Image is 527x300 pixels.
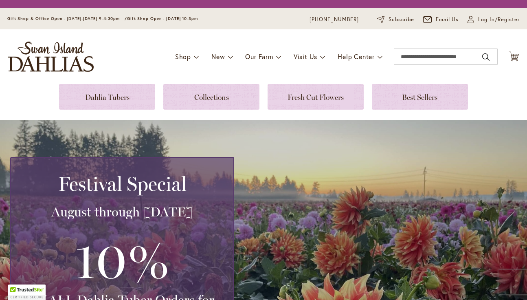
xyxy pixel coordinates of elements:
[389,15,414,24] span: Subscribe
[468,15,520,24] a: Log In/Register
[21,172,224,195] h2: Festival Special
[338,52,375,61] span: Help Center
[8,42,94,72] a: store logo
[245,52,273,61] span: Our Farm
[211,52,225,61] span: New
[127,16,198,21] span: Gift Shop Open - [DATE] 10-3pm
[7,16,127,21] span: Gift Shop & Office Open - [DATE]-[DATE] 9-4:30pm /
[423,15,459,24] a: Email Us
[478,15,520,24] span: Log In/Register
[175,52,191,61] span: Shop
[21,204,224,220] h3: August through [DATE]
[436,15,459,24] span: Email Us
[377,15,414,24] a: Subscribe
[310,15,359,24] a: [PHONE_NUMBER]
[482,51,490,64] button: Search
[21,228,224,292] h3: 10%
[294,52,317,61] span: Visit Us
